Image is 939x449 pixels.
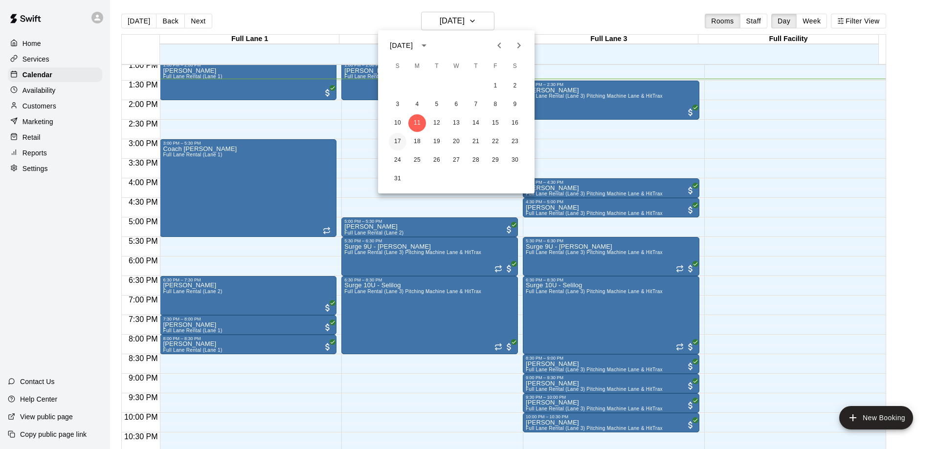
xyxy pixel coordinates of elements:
span: Monday [408,57,426,76]
button: 28 [467,151,485,169]
button: 17 [389,133,406,150]
button: 27 [447,151,465,169]
button: 20 [447,133,465,150]
button: 18 [408,133,426,150]
button: 15 [487,114,504,132]
span: Thursday [467,57,485,76]
button: 22 [487,133,504,150]
button: 6 [447,96,465,113]
button: 5 [428,96,446,113]
button: 13 [447,114,465,132]
button: 10 [389,114,406,132]
button: 23 [506,133,524,150]
button: 11 [408,114,426,132]
span: Sunday [389,57,406,76]
button: 31 [389,170,406,188]
button: 14 [467,114,485,132]
button: 21 [467,133,485,150]
button: 24 [389,151,406,169]
button: 29 [487,151,504,169]
button: 2 [506,77,524,95]
div: [DATE] [390,41,413,51]
button: 25 [408,151,426,169]
button: calendar view is open, switch to year view [416,37,432,54]
span: Friday [487,57,504,76]
button: 8 [487,96,504,113]
button: Next month [509,36,529,55]
button: 9 [506,96,524,113]
span: Saturday [506,57,524,76]
button: 12 [428,114,446,132]
span: Tuesday [428,57,446,76]
button: 30 [506,151,524,169]
button: 3 [389,96,406,113]
span: Wednesday [447,57,465,76]
button: 1 [487,77,504,95]
button: 16 [506,114,524,132]
button: 4 [408,96,426,113]
button: 7 [467,96,485,113]
button: 19 [428,133,446,150]
button: 26 [428,151,446,169]
button: Previous month [490,36,509,55]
